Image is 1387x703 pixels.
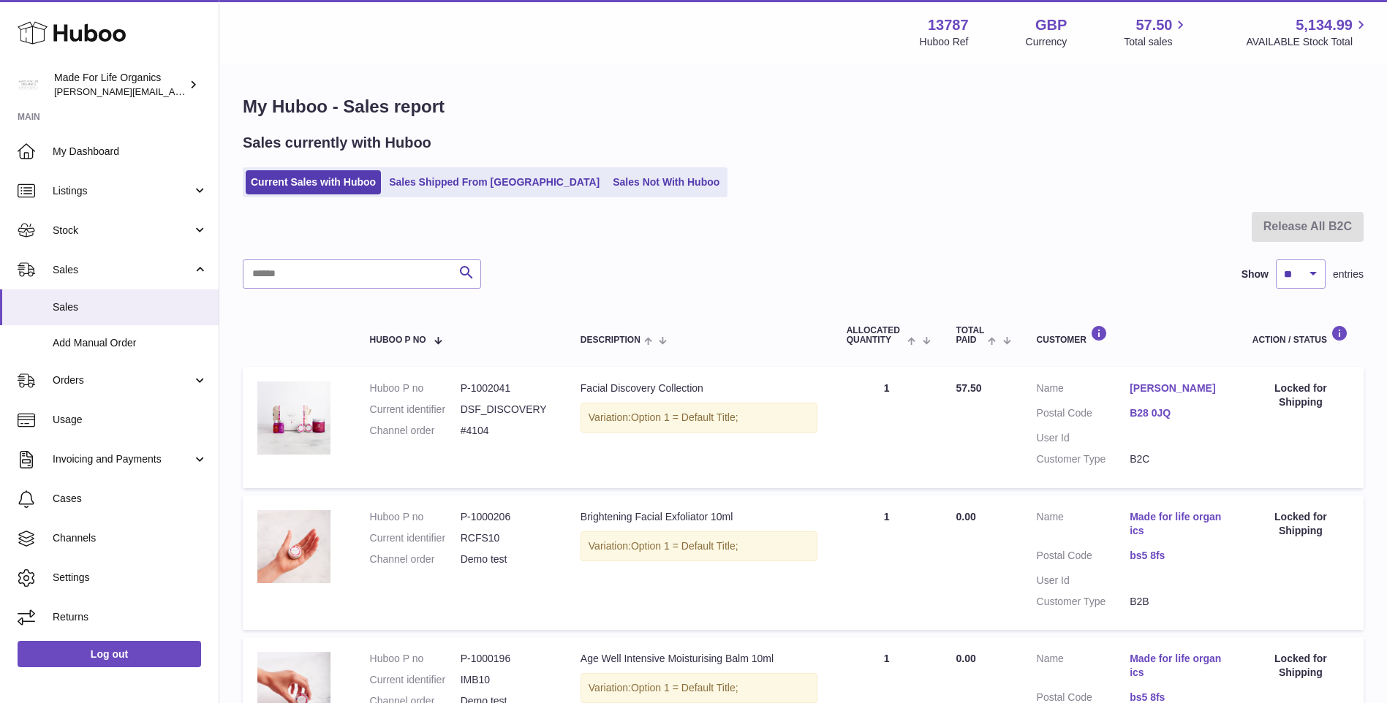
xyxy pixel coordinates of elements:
span: 57.50 [956,382,982,394]
span: Option 1 = Default Title; [631,411,738,423]
div: Facial Discovery Collection [581,381,817,395]
div: Locked for Shipping [1252,510,1349,538]
td: 1 [832,495,942,630]
span: Total paid [956,326,985,345]
span: Stock [53,224,192,237]
a: Sales Shipped From [GEOGRAPHIC_DATA] [384,170,605,194]
span: Cases [53,492,208,506]
span: Add Manual Order [53,336,208,350]
span: 0.00 [956,511,976,522]
dt: Huboo P no [370,652,461,666]
span: [PERSON_NAME][EMAIL_ADDRESS][PERSON_NAME][DOMAIN_NAME] [54,85,371,97]
span: Description [581,335,640,345]
img: brightening-facial-exfoliator-10ml-rcfs10-5.jpg [257,510,330,583]
dt: Name [1037,510,1130,541]
dt: Name [1037,652,1130,683]
div: Locked for Shipping [1252,652,1349,680]
span: Option 1 = Default Title; [631,540,738,552]
span: My Dashboard [53,145,208,159]
a: 5,134.99 AVAILABLE Stock Total [1246,15,1369,49]
span: Huboo P no [370,335,426,345]
div: Action / Status [1252,325,1349,345]
dt: Huboo P no [370,510,461,524]
span: Sales [53,263,192,277]
div: Made For Life Organics [54,71,186,99]
span: Settings [53,571,208,585]
span: 0.00 [956,653,976,664]
dt: Huboo P no [370,381,461,395]
span: entries [1333,267,1364,281]
dd: IMB10 [461,673,551,687]
dt: Postal Code [1037,549,1130,566]
dt: Customer Type [1037,595,1130,609]
dt: Current identifier [370,531,461,545]
dt: Channel order [370,424,461,438]
dt: Customer Type [1037,452,1130,466]
h2: Sales currently with Huboo [243,133,431,153]
span: 57.50 [1135,15,1172,35]
span: Sales [53,300,208,314]
img: discovery-facial-collection-dsface-1.jpg [257,381,330,455]
a: Sales Not With Huboo [608,170,725,194]
a: 57.50 Total sales [1124,15,1189,49]
div: Variation: [581,403,817,433]
div: Locked for Shipping [1252,381,1349,409]
a: Log out [18,641,201,667]
strong: GBP [1035,15,1067,35]
div: Customer [1037,325,1223,345]
dt: Current identifier [370,403,461,417]
dt: User Id [1037,431,1130,445]
strong: 13787 [928,15,969,35]
td: 1 [832,367,942,488]
dt: Channel order [370,552,461,566]
span: AVAILABLE Stock Total [1246,35,1369,49]
div: Variation: [581,531,817,561]
div: Huboo Ref [920,35,969,49]
span: Channels [53,531,208,545]
div: Age Well Intensive Moisturising Balm 10ml [581,652,817,666]
span: Listings [53,184,192,198]
label: Show [1242,267,1269,281]
a: Made for life organics [1130,510,1223,538]
span: Total sales [1124,35,1189,49]
img: geoff.winwood@madeforlifeorganics.com [18,74,39,96]
a: B28 0JQ [1130,406,1223,420]
dd: B2B [1130,595,1223,609]
dd: RCFS10 [461,531,551,545]
div: Variation: [581,673,817,703]
dt: Postal Code [1037,406,1130,424]
a: Current Sales with Huboo [246,170,381,194]
dd: P-1000196 [461,652,551,666]
dd: DSF_DISCOVERY [461,403,551,417]
span: Usage [53,413,208,427]
dt: Current identifier [370,673,461,687]
span: ALLOCATED Quantity [847,326,904,345]
dd: Demo test [461,552,551,566]
a: Made for life organics [1130,652,1223,680]
dt: User Id [1037,574,1130,588]
a: [PERSON_NAME] [1130,381,1223,395]
div: Currency [1026,35,1067,49]
dd: #4104 [461,424,551,438]
dd: P-1000206 [461,510,551,524]
span: Option 1 = Default Title; [631,682,738,693]
span: Returns [53,610,208,624]
h1: My Huboo - Sales report [243,95,1364,118]
span: Orders [53,373,192,387]
dd: P-1002041 [461,381,551,395]
span: 5,134.99 [1296,15,1353,35]
dt: Name [1037,381,1130,399]
dd: B2C [1130,452,1223,466]
a: bs5 8fs [1130,549,1223,563]
span: Invoicing and Payments [53,452,192,466]
div: Brightening Facial Exfoliator 10ml [581,510,817,524]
